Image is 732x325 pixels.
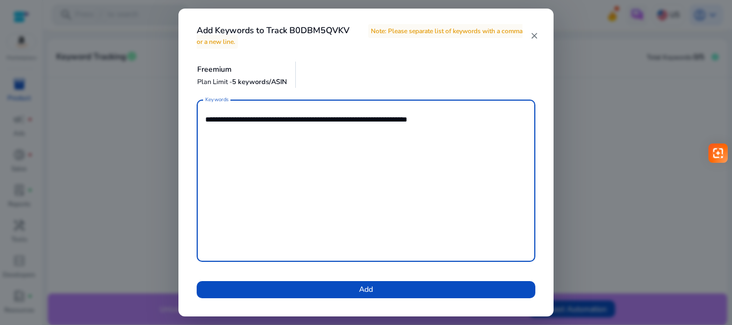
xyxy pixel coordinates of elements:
[197,77,287,87] p: Plan Limit -
[359,284,373,295] span: Add
[530,31,539,41] mat-icon: close
[205,96,229,103] mat-label: Keywords
[197,65,287,74] h5: Freemium
[197,26,530,46] h4: Add Keywords to Track B0DBM5QVKV
[197,281,535,298] button: Add
[197,24,522,48] span: Note: Please separate list of keywords with a comma or a new line.
[232,77,287,87] span: 5 keywords/ASIN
